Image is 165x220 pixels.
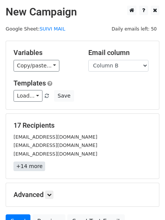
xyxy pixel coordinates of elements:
small: [EMAIL_ADDRESS][DOMAIN_NAME] [14,142,97,148]
a: Load... [14,90,42,102]
a: SUIVI MAIL [39,26,65,32]
h5: 17 Recipients [14,121,151,130]
small: Google Sheet: [6,26,65,32]
small: [EMAIL_ADDRESS][DOMAIN_NAME] [14,134,97,140]
a: Daily emails left: 50 [109,26,159,32]
h5: Variables [14,49,77,57]
span: Daily emails left: 50 [109,25,159,33]
button: Save [54,90,74,102]
small: [EMAIL_ADDRESS][DOMAIN_NAME] [14,151,97,157]
h2: New Campaign [6,6,159,18]
a: Templates [14,79,46,87]
a: +14 more [14,162,45,171]
h5: Advanced [14,191,151,199]
h5: Email column [88,49,152,57]
a: Copy/paste... [14,60,59,72]
div: Widget de chat [127,184,165,220]
iframe: Chat Widget [127,184,165,220]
